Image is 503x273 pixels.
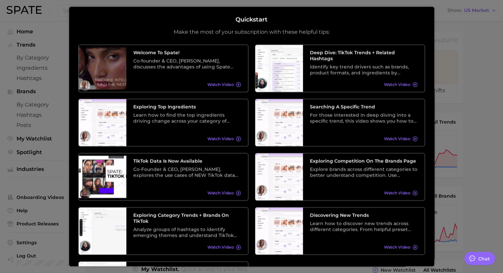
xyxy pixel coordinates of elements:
[133,166,241,178] div: Co-Founder & CEO, [PERSON_NAME], explores the use cases of NEW TikTok data and its relationship w...
[133,226,241,238] div: Analyze groups of hashtags to identify emerging themes and understand TikTok trends at a higher l...
[207,245,234,250] span: Watch Video
[133,58,241,69] div: Co-founder & CEO, [PERSON_NAME], discusses the advantages of using Spate data as well as its vari...
[255,44,425,92] a: Deep Dive: TikTok Trends + Related HashtagsIdentify key trend drivers such as brands, product for...
[255,153,425,200] a: Exploring Competition on the Brands PageExplore brands across different categories to better unde...
[310,63,418,75] div: Identify key trend drivers such as brands, product formats, and ingredients by leveraging a categ...
[133,212,241,224] h3: Exploring Category Trends + Brands on TikTok
[255,98,425,146] a: Searching A Specific TrendFor those interested in deep diving into a specific trend, this video s...
[78,98,248,146] a: Exploring Top IngredientsLearn how to find the top ingredients driving change across your categor...
[384,82,410,87] span: Watch Video
[133,112,241,124] div: Learn how to find the top ingredients driving change across your category of choice. From broad c...
[207,82,234,87] span: Watch Video
[133,49,241,55] h3: Welcome to Spate!
[207,190,234,195] span: Watch Video
[310,112,418,124] div: For those interested in deep diving into a specific trend, this video shows you how to search tre...
[235,16,268,23] h2: Quickstart
[310,103,418,109] h3: Searching A Specific Trend
[384,190,410,195] span: Watch Video
[174,28,330,35] p: Make the most of your subscription with these helpful tips:
[310,220,418,232] div: Learn how to discover new trends across different categories. From helpful preset filters to diff...
[310,166,418,178] div: Explore brands across different categories to better understand competition. Use different preset...
[78,207,248,254] a: Exploring Category Trends + Brands on TikTokAnalyze groups of hashtags to identify emerging theme...
[78,153,248,200] a: TikTok data is now availableCo-Founder & CEO, [PERSON_NAME], explores the use cases of NEW TikTok...
[310,158,418,164] h3: Exploring Competition on the Brands Page
[384,245,410,250] span: Watch Video
[207,136,234,141] span: Watch Video
[310,212,418,218] h3: Discovering New Trends
[133,103,241,109] h3: Exploring Top Ingredients
[78,44,248,92] a: Welcome to Spate!Co-founder & CEO, [PERSON_NAME], discusses the advantages of using Spate data as...
[384,136,410,141] span: Watch Video
[310,49,418,61] h3: Deep Dive: TikTok Trends + Related Hashtags
[255,207,425,254] a: Discovering New TrendsLearn how to discover new trends across different categories. From helpful ...
[133,158,241,164] h3: TikTok data is now available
